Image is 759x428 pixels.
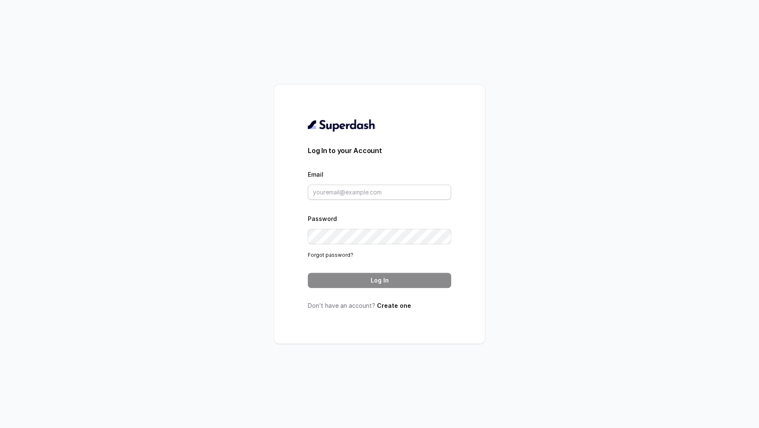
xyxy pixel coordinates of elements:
[308,252,353,258] a: Forgot password?
[308,273,451,288] button: Log In
[308,145,451,156] h3: Log In to your Account
[308,185,451,200] input: youremail@example.com
[308,171,323,178] label: Email
[308,215,337,222] label: Password
[308,301,451,310] p: Don’t have an account?
[377,302,411,309] a: Create one
[308,118,376,132] img: light.svg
